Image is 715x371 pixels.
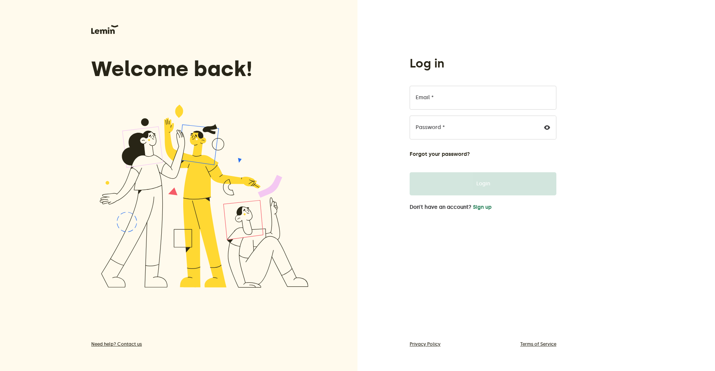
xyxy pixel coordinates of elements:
[410,172,556,195] button: Login
[410,56,444,71] h1: Log in
[91,25,118,34] img: Lemin logo
[91,57,318,81] h3: Welcome back!
[410,151,470,157] button: Forgot your password?
[473,204,492,210] button: Sign up
[520,341,556,347] a: Terms of Service
[410,341,441,347] a: Privacy Policy
[416,125,445,131] label: Password *
[91,341,318,347] a: Need help? Contact us
[410,86,556,110] input: Email *
[416,95,434,101] label: Email *
[410,204,471,210] span: Don’t have an account?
